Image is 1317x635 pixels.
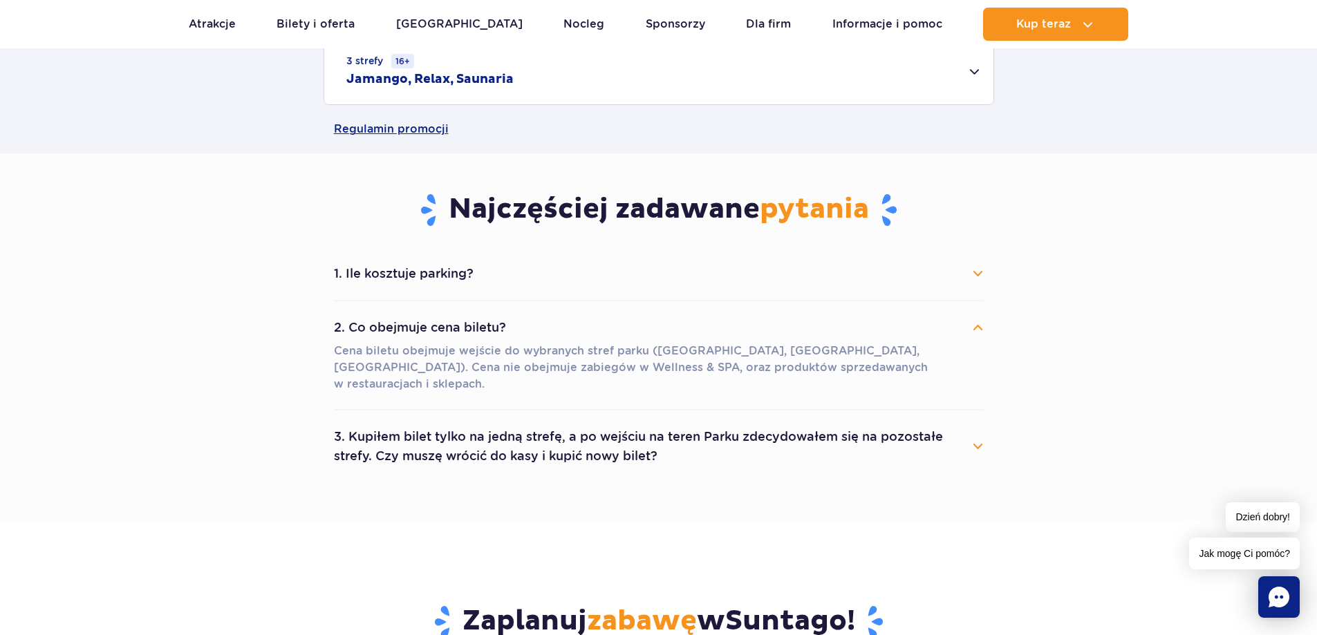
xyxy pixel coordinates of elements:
[760,192,869,227] span: pytania
[277,8,355,41] a: Bilety i oferta
[983,8,1128,41] button: Kup teraz
[646,8,705,41] a: Sponsorzy
[1189,538,1300,569] span: Jak mogę Ci pomóc?
[334,192,984,228] h3: Najczęściej zadawane
[1226,502,1300,532] span: Dzień dobry!
[1258,576,1300,618] div: Chat
[746,8,791,41] a: Dla firm
[334,343,984,392] p: Cena biletu obejmuje wejście do wybranych stref parku ([GEOGRAPHIC_DATA], [GEOGRAPHIC_DATA], [GEO...
[346,54,414,68] small: 3 strefy
[189,8,236,41] a: Atrakcje
[396,8,523,41] a: [GEOGRAPHIC_DATA]
[391,54,414,68] small: 16+
[346,71,514,88] h2: Jamango, Relax, Saunaria
[334,258,984,289] button: 1. Ile kosztuje parking?
[832,8,942,41] a: Informacje i pomoc
[1016,18,1071,30] span: Kup teraz
[563,8,604,41] a: Nocleg
[334,312,984,343] button: 2. Co obejmuje cena biletu?
[334,105,984,153] a: Regulamin promocji
[334,421,984,471] button: 3. Kupiłem bilet tylko na jedną strefę, a po wejściu na teren Parku zdecydowałem się na pozostałe...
